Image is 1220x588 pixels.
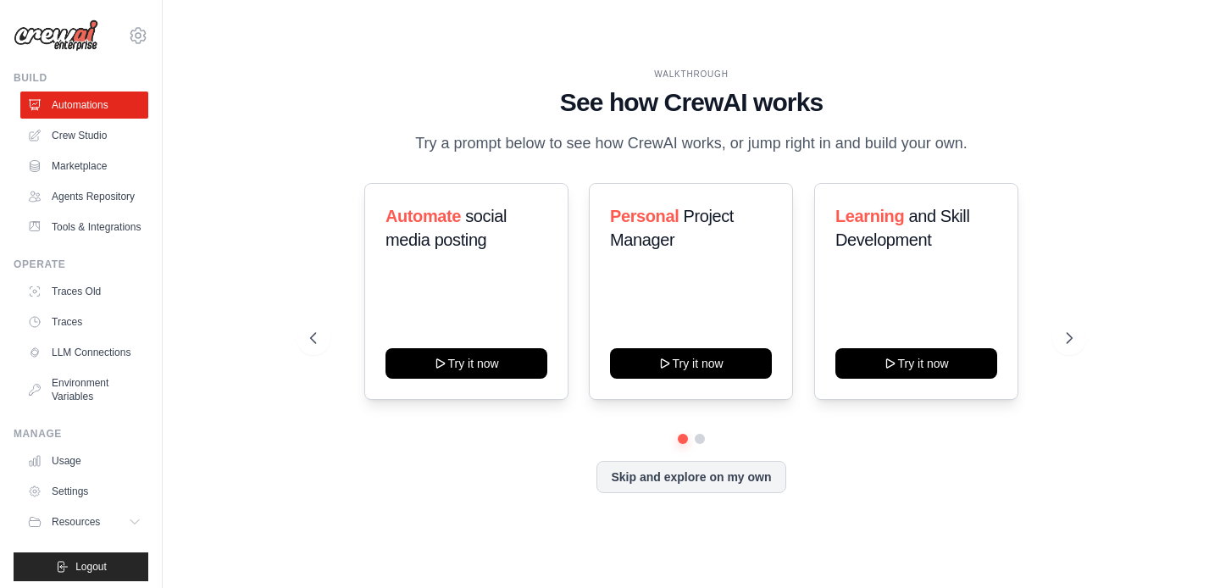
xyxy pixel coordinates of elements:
[14,258,148,271] div: Operate
[14,552,148,581] button: Logout
[407,131,976,156] p: Try a prompt below to see how CrewAI works, or jump right in and build your own.
[20,183,148,210] a: Agents Repository
[385,207,461,225] span: Automate
[14,427,148,441] div: Manage
[75,560,107,574] span: Logout
[52,515,100,529] span: Resources
[835,207,904,225] span: Learning
[310,87,1072,118] h1: See how CrewAI works
[20,214,148,241] a: Tools & Integrations
[20,92,148,119] a: Automations
[20,308,148,336] a: Traces
[14,19,98,52] img: Logo
[835,207,969,249] span: and Skill Development
[610,348,772,379] button: Try it now
[310,68,1072,80] div: WALKTHROUGH
[20,339,148,366] a: LLM Connections
[610,207,679,225] span: Personal
[20,508,148,535] button: Resources
[596,461,785,493] button: Skip and explore on my own
[835,348,997,379] button: Try it now
[385,348,547,379] button: Try it now
[20,278,148,305] a: Traces Old
[20,153,148,180] a: Marketplace
[14,71,148,85] div: Build
[20,122,148,149] a: Crew Studio
[20,447,148,474] a: Usage
[20,369,148,410] a: Environment Variables
[20,478,148,505] a: Settings
[1135,507,1220,588] iframe: Chat Widget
